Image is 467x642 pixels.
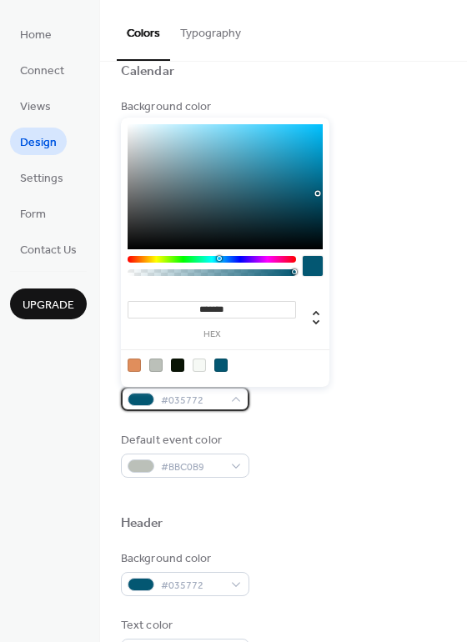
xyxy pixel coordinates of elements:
div: rgb(9, 20, 5) [171,359,184,372]
span: Design [20,134,57,152]
a: Settings [10,163,73,191]
span: Settings [20,170,63,188]
div: Calendar [121,63,174,81]
div: rgb(224, 142, 92) [128,359,141,372]
a: Views [10,92,61,119]
span: Connect [20,63,64,80]
div: Background color [121,550,246,568]
a: Form [10,199,56,227]
span: #BBC0B9 [161,459,223,476]
div: rgb(3, 87, 114) [214,359,228,372]
span: Form [20,206,46,223]
span: #035772 [161,392,223,409]
a: Design [10,128,67,155]
span: Views [20,98,51,116]
span: #035772 [161,577,223,594]
button: Upgrade [10,288,87,319]
span: Home [20,27,52,44]
div: rgb(246, 249, 245) [193,359,206,372]
div: Header [121,515,163,533]
a: Home [10,20,62,48]
span: Contact Us [20,242,77,259]
div: Default event color [121,432,246,449]
label: hex [128,330,296,339]
span: Upgrade [23,297,74,314]
a: Connect [10,56,74,83]
a: Contact Us [10,235,87,263]
div: rgb(187, 192, 185) [149,359,163,372]
div: Text color [121,617,246,634]
div: Background color [121,98,246,116]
